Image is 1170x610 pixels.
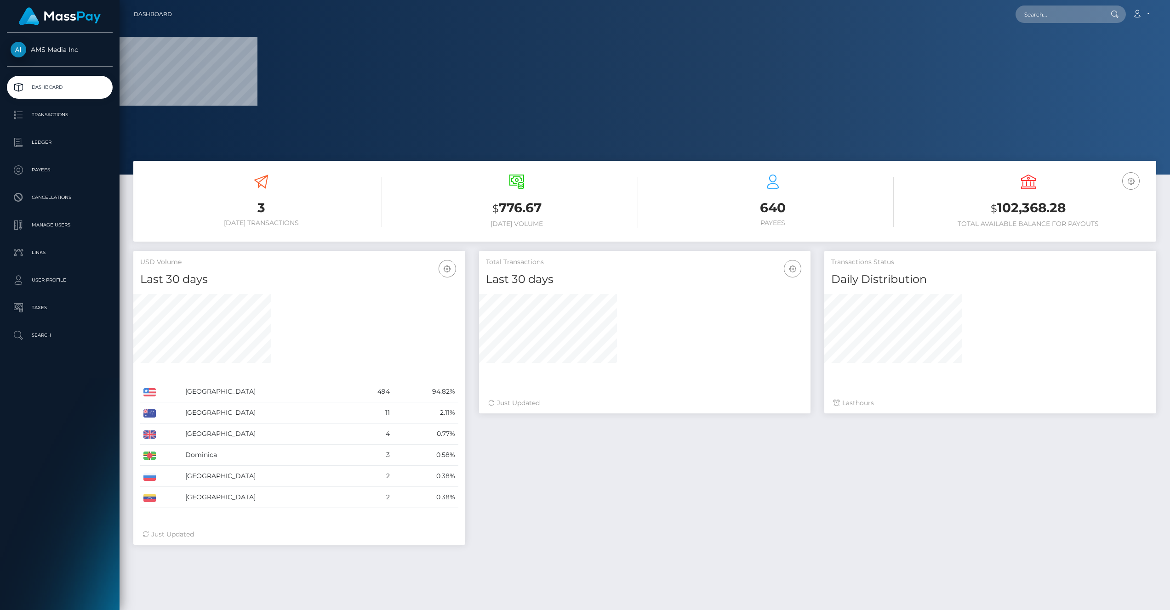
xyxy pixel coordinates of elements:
p: Manage Users [11,218,109,232]
h6: [DATE] Transactions [140,219,382,227]
td: 0.38% [393,487,458,508]
p: Ledger [11,136,109,149]
p: Taxes [11,301,109,315]
h4: Last 30 days [486,271,804,288]
a: Ledger [7,131,113,154]
img: MassPay Logo [19,7,101,25]
a: Links [7,241,113,264]
td: [GEOGRAPHIC_DATA] [182,487,352,508]
h5: USD Volume [140,258,458,267]
td: 0.38% [393,466,458,487]
h3: 776.67 [396,199,638,218]
td: 3 [352,445,394,466]
td: 0.58% [393,445,458,466]
h5: Total Transactions [486,258,804,267]
img: RU.png [143,473,156,481]
img: DM.png [143,452,156,460]
h6: Payees [652,219,894,227]
h4: Last 30 days [140,271,458,288]
small: $ [991,202,997,215]
h3: 102,368.28 [907,199,1149,218]
img: AU.png [143,409,156,418]
a: Dashboard [134,5,172,24]
p: Payees [11,163,109,177]
a: Manage Users [7,214,113,237]
td: [GEOGRAPHIC_DATA] [182,424,352,445]
h5: Transactions Status [831,258,1149,267]
input: Search... [1016,6,1102,23]
a: Dashboard [7,76,113,99]
td: Dominica [182,445,352,466]
div: Just Updated [143,530,456,539]
h6: [DATE] Volume [396,220,638,228]
td: 2.11% [393,402,458,424]
td: 0.77% [393,424,458,445]
h3: 640 [652,199,894,217]
span: AMS Media Inc [7,45,113,54]
h6: Total Available Balance for Payouts [907,220,1149,228]
td: 2 [352,466,394,487]
p: Search [11,328,109,342]
a: User Profile [7,269,113,292]
img: US.png [143,388,156,396]
td: 494 [352,381,394,402]
h4: Daily Distribution [831,271,1149,288]
img: VE.png [143,494,156,502]
a: Transactions [7,103,113,126]
td: 4 [352,424,394,445]
div: Last hours [833,398,1147,408]
p: Links [11,246,109,260]
a: Cancellations [7,186,113,209]
div: Just Updated [488,398,802,408]
td: 94.82% [393,381,458,402]
h3: 3 [140,199,382,217]
img: GB.png [143,430,156,439]
a: Search [7,324,113,347]
td: [GEOGRAPHIC_DATA] [182,402,352,424]
p: User Profile [11,273,109,287]
a: Payees [7,158,113,181]
td: [GEOGRAPHIC_DATA] [182,381,352,402]
td: 11 [352,402,394,424]
td: [GEOGRAPHIC_DATA] [182,466,352,487]
small: $ [492,202,499,215]
a: Taxes [7,296,113,319]
img: AMS Media Inc [11,42,26,57]
p: Dashboard [11,80,109,94]
p: Cancellations [11,191,109,204]
td: 2 [352,487,394,508]
p: Transactions [11,108,109,122]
